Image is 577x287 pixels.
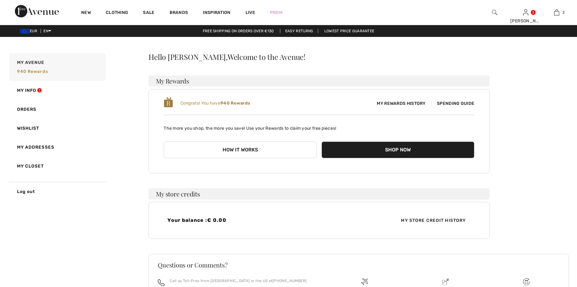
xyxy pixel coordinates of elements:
[8,81,106,100] a: My Info
[8,119,106,138] a: Wishlist
[164,97,173,108] img: loyalty_logo_r.svg
[149,53,490,61] div: Hello [PERSON_NAME],
[17,59,45,66] span: My Avenue
[8,157,106,176] a: My Closet
[170,10,188,16] a: Brands
[20,29,30,34] img: Euro
[8,182,106,201] a: Log out
[8,138,106,157] a: My Addresses
[562,10,565,15] span: 2
[523,9,528,16] img: My Info
[164,141,317,158] button: How it works
[81,10,91,16] a: New
[158,279,165,286] img: call
[143,10,154,16] a: Sale
[203,10,230,16] span: Inspiration
[246,9,255,16] a: Live
[432,101,474,106] span: Spending Guide
[361,278,368,285] img: Free shipping on orders over &#8364;130
[280,29,318,33] a: Easy Returns
[322,141,474,158] button: Shop Now
[164,120,474,132] p: The more you shop, the more you save! Use your Rewards to claim your free pieces!
[554,9,559,16] img: My Bag
[149,75,490,87] h3: My Rewards
[523,9,528,15] a: Sign In
[396,217,471,224] span: My Store Credit History
[8,100,106,119] a: Orders
[17,69,48,74] span: 940 rewards
[198,29,279,33] a: Free shipping on orders over €130
[170,278,307,284] p: Call us Toll-Free from [GEOGRAPHIC_DATA] or the US at
[167,217,315,223] h4: Your balance :
[20,29,40,33] span: EUR
[43,29,51,33] span: EN
[180,101,251,106] span: Congrats! You have
[106,10,128,16] a: Clothing
[15,5,59,17] img: 1ère Avenue
[270,9,282,16] a: Prom
[492,9,497,16] img: search the website
[541,9,572,16] a: 2
[442,278,449,285] img: Delivery is a breeze since we pay the duties!
[228,53,305,61] span: Welcome to the Avenue!
[372,100,430,107] span: My Rewards History
[207,217,226,223] span: € 0.00
[319,29,379,33] a: Lowest Price Guarantee
[273,279,307,283] a: [PHONE_NUMBER]
[149,188,490,200] h3: My store credits
[158,262,560,268] h3: Questions or Comments?
[220,101,250,106] b: 940 Rewards
[510,18,541,24] div: [PERSON_NAME]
